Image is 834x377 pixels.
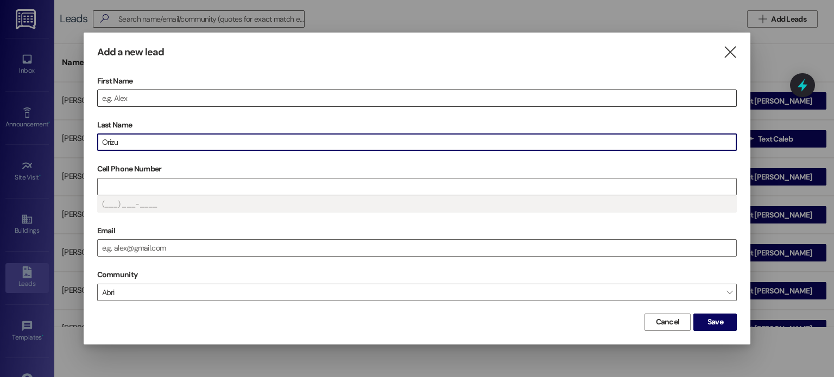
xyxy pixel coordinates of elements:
[98,240,737,256] input: e.g. alex@gmail.com
[645,314,691,331] button: Cancel
[723,47,737,58] i: 
[97,117,737,133] label: Last Name
[97,284,737,301] span: Abri
[97,266,138,283] label: Community
[97,46,164,59] h3: Add a new lead
[97,161,737,177] label: Cell Phone Number
[97,73,737,90] label: First Name
[693,314,737,331] button: Save
[656,316,680,328] span: Cancel
[707,316,723,328] span: Save
[98,90,737,106] input: e.g. Alex
[98,134,737,150] input: e.g. Smith
[97,222,737,239] label: Email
